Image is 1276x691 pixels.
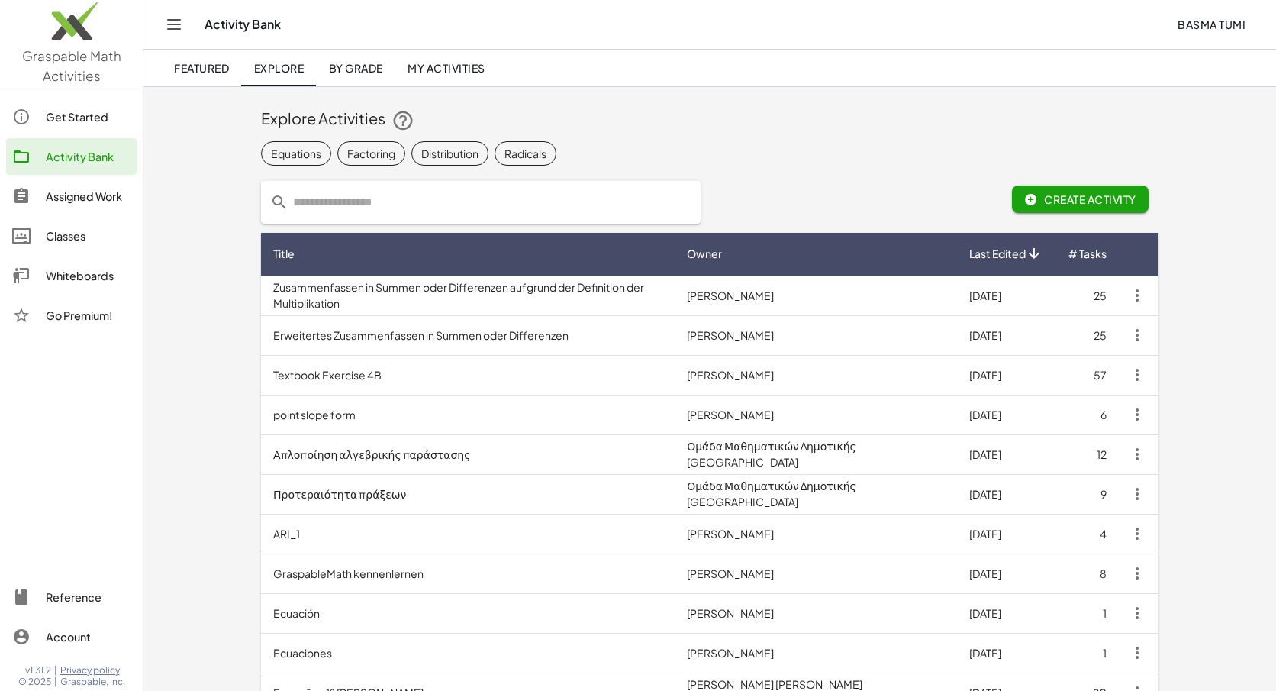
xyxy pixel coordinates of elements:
[1055,474,1119,514] td: 9
[60,676,125,688] span: Graspable, Inc.
[46,187,130,205] div: Assigned Work
[675,276,957,315] td: [PERSON_NAME]
[46,147,130,166] div: Activity Bank
[46,306,130,325] div: Go Premium!
[675,633,957,673] td: [PERSON_NAME]
[687,246,722,262] span: Owner
[6,618,137,655] a: Account
[60,664,125,676] a: Privacy policy
[957,355,1055,395] td: [DATE]
[675,355,957,395] td: [PERSON_NAME]
[957,395,1055,434] td: [DATE]
[1055,355,1119,395] td: 57
[504,146,546,162] div: Radicals
[6,178,137,215] a: Assigned Work
[253,61,304,75] span: Explore
[22,47,121,84] span: Graspable Math Activities
[46,108,130,126] div: Get Started
[261,276,675,315] td: Zusammenfassen in Summen oder Differenzen aufgrund der Definition der Multiplikation
[1055,315,1119,355] td: 25
[1055,276,1119,315] td: 25
[1055,593,1119,633] td: 1
[957,633,1055,673] td: [DATE]
[46,266,130,285] div: Whiteboards
[174,61,229,75] span: Featured
[1165,11,1258,38] button: Basma Tumi
[957,554,1055,593] td: [DATE]
[261,554,675,593] td: GraspableMath kennenlernen
[1012,186,1149,213] button: Create Activity
[261,355,675,395] td: Textbook Exercise 4B
[675,395,957,434] td: [PERSON_NAME]
[1024,192,1136,206] span: Create Activity
[261,474,675,514] td: Προτεραιότητα πράξεων
[421,146,478,162] div: Distribution
[675,554,957,593] td: [PERSON_NAME]
[1055,554,1119,593] td: 8
[54,676,57,688] span: |
[1055,434,1119,474] td: 12
[46,628,130,646] div: Account
[347,146,395,162] div: Factoring
[675,593,957,633] td: [PERSON_NAME]
[273,246,295,262] span: Title
[957,315,1055,355] td: [DATE]
[54,664,57,676] span: |
[261,108,1158,132] div: Explore Activities
[675,514,957,554] td: [PERSON_NAME]
[261,395,675,434] td: point slope form
[1178,18,1245,31] span: Basma Tumi
[675,474,957,514] td: Ομάδα Μαθηματικών Δημοτικής [GEOGRAPHIC_DATA]
[46,227,130,245] div: Classes
[261,593,675,633] td: Ecuación
[261,315,675,355] td: Erweitertes Zusammenfassen in Summen oder Differenzen
[261,633,675,673] td: Ecuaciones
[1055,633,1119,673] td: 1
[162,12,186,37] button: Toggle navigation
[6,218,137,254] a: Classes
[18,676,51,688] span: © 2025
[6,98,137,135] a: Get Started
[261,434,675,474] td: Απλοποίηση αλγεβρικής παράστασης
[270,193,288,211] i: prepended action
[957,514,1055,554] td: [DATE]
[25,664,51,676] span: v1.31.2
[1055,514,1119,554] td: 4
[261,514,675,554] td: ARI_1
[408,61,485,75] span: My Activities
[1055,395,1119,434] td: 6
[46,588,130,606] div: Reference
[957,276,1055,315] td: [DATE]
[957,593,1055,633] td: [DATE]
[957,474,1055,514] td: [DATE]
[271,146,321,162] div: Equations
[675,315,957,355] td: [PERSON_NAME]
[1068,246,1107,262] span: # Tasks
[675,434,957,474] td: Ομάδα Μαθηματικών Δημοτικής [GEOGRAPHIC_DATA]
[969,246,1026,262] span: Last Edited
[6,579,137,615] a: Reference
[6,257,137,294] a: Whiteboards
[328,61,382,75] span: By Grade
[6,138,137,175] a: Activity Bank
[957,434,1055,474] td: [DATE]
